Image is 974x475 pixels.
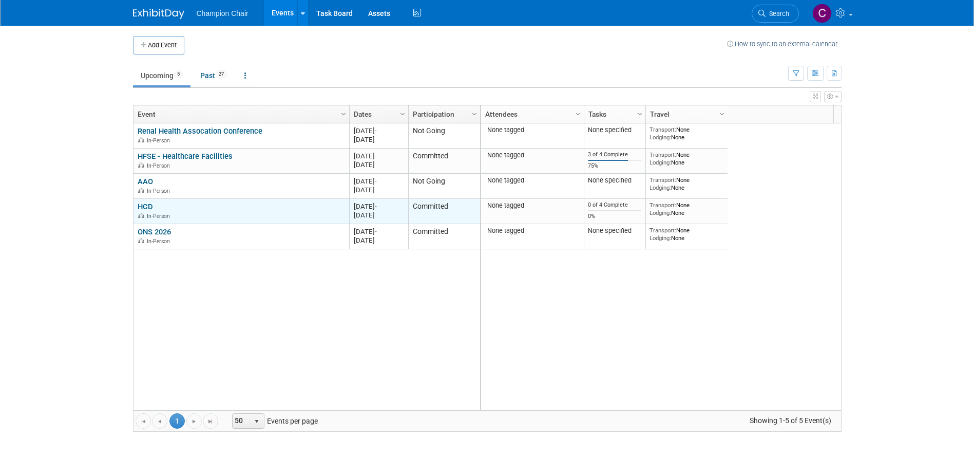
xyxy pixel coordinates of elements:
span: Events per page [219,413,328,429]
div: None specified [588,227,641,235]
span: In-Person [147,137,173,144]
span: In-Person [147,162,173,169]
div: [DATE] [354,186,404,194]
div: None tagged [485,151,580,159]
div: [DATE] [354,126,404,135]
img: Chris Kiscellus [812,4,832,23]
a: Column Settings [572,105,584,121]
div: 0 of 4 Complete [588,202,641,209]
a: Column Settings [716,105,728,121]
span: Column Settings [470,110,479,118]
img: ExhibitDay [133,9,184,19]
span: In-Person [147,213,173,220]
td: Committed [408,199,480,224]
span: Champion Chair [197,9,249,17]
span: Column Settings [718,110,726,118]
div: 0% [588,213,641,220]
a: Past27 [193,66,235,85]
span: Lodging: [650,159,671,166]
span: Showing 1-5 of 5 Event(s) [740,413,841,428]
span: 27 [216,70,227,78]
span: Column Settings [636,110,644,118]
a: Column Settings [338,105,349,121]
div: None tagged [485,202,580,210]
a: Go to the previous page [152,413,167,429]
a: HFSE - Healthcare Facilities [138,152,233,161]
a: Column Settings [397,105,408,121]
img: In-Person Event [138,238,144,243]
a: AAO [138,177,153,186]
div: 75% [588,162,641,170]
span: Go to the previous page [156,417,164,426]
span: Transport: [650,176,676,184]
div: None None [650,176,723,191]
div: [DATE] [354,135,404,144]
span: Transport: [650,126,676,133]
span: Transport: [650,202,676,209]
span: Column Settings [339,110,348,118]
a: ONS 2026 [138,227,171,236]
span: 50 [233,414,250,428]
a: Travel [650,105,721,123]
div: None None [650,202,723,216]
a: Renal Health Assocation Conference [138,126,262,136]
a: Column Settings [469,105,480,121]
td: Committed [408,224,480,249]
a: Participation [413,105,473,123]
span: Go to the next page [190,417,198,426]
a: Upcoming5 [133,66,190,85]
a: Attendees [485,105,577,123]
div: [DATE] [354,177,404,186]
div: [DATE] [354,160,404,169]
a: Go to the next page [186,413,202,429]
span: select [253,417,261,426]
span: Go to the first page [139,417,147,426]
span: - [375,177,377,185]
span: - [375,152,377,160]
div: None specified [588,176,641,185]
img: In-Person Event [138,213,144,218]
td: Committed [408,149,480,174]
span: Column Settings [398,110,407,118]
span: - [375,228,377,235]
span: Go to the last page [206,417,215,426]
div: None tagged [485,227,580,235]
span: Search [766,10,789,17]
td: Not Going [408,174,480,199]
span: Lodging: [650,209,671,216]
span: 5 [174,70,183,78]
a: HCD [138,202,153,211]
span: Transport: [650,227,676,234]
div: None None [650,151,723,166]
button: Add Event [133,36,184,54]
img: In-Person Event [138,137,144,142]
a: Column Settings [634,105,645,121]
div: None None [650,126,723,141]
span: 1 [169,413,185,429]
img: In-Person Event [138,188,144,193]
a: Go to the first page [136,413,151,429]
span: In-Person [147,188,173,194]
a: Dates [354,105,402,123]
span: In-Person [147,238,173,245]
div: 3 of 4 Complete [588,151,641,158]
span: - [375,127,377,135]
span: Transport: [650,151,676,158]
a: How to sync to an external calendar... [727,40,842,48]
span: Lodging: [650,234,671,242]
td: Not Going [408,123,480,149]
a: Tasks [588,105,639,123]
div: None tagged [485,176,580,185]
a: Go to the last page [203,413,218,429]
div: None tagged [485,126,580,134]
span: Column Settings [574,110,582,118]
div: [DATE] [354,236,404,245]
div: [DATE] [354,152,404,160]
a: Search [752,5,799,23]
a: Event [138,105,342,123]
span: - [375,203,377,210]
div: [DATE] [354,211,404,220]
div: None None [650,227,723,242]
div: [DATE] [354,202,404,211]
span: Lodging: [650,184,671,191]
